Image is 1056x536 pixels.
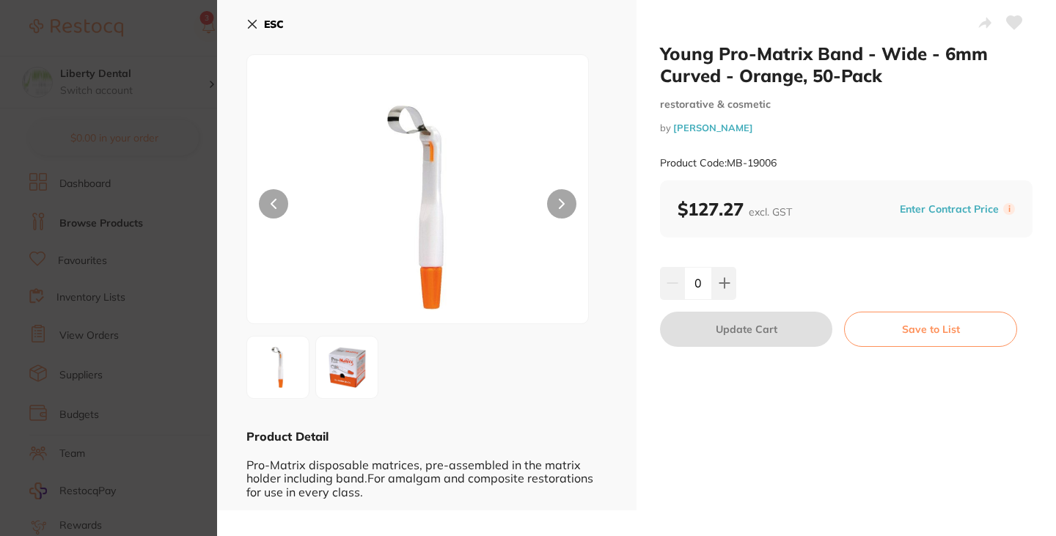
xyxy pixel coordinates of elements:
img: LmpwZw [315,92,520,323]
span: excl. GST [749,205,792,219]
h2: Young Pro-Matrix Band - Wide - 6mm Curved - Orange, 50-Pack [660,43,1033,87]
b: Product Detail [246,429,329,444]
small: Product Code: MB-19006 [660,157,777,169]
button: Update Cart [660,312,832,347]
small: restorative & cosmetic [660,98,1033,111]
button: Enter Contract Price [895,202,1003,216]
a: [PERSON_NAME] [673,122,753,133]
small: by [660,122,1033,133]
div: Pro-Matrix disposable matrices, pre-assembled in the matrix holder including band.For amalgam and... [246,444,607,499]
b: $127.27 [678,198,792,220]
img: LmpwZw [252,341,304,394]
button: Save to List [844,312,1017,347]
b: ESC [264,18,284,31]
label: i [1003,203,1015,215]
button: ESC [246,12,284,37]
img: XzIuanBn [320,341,373,394]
